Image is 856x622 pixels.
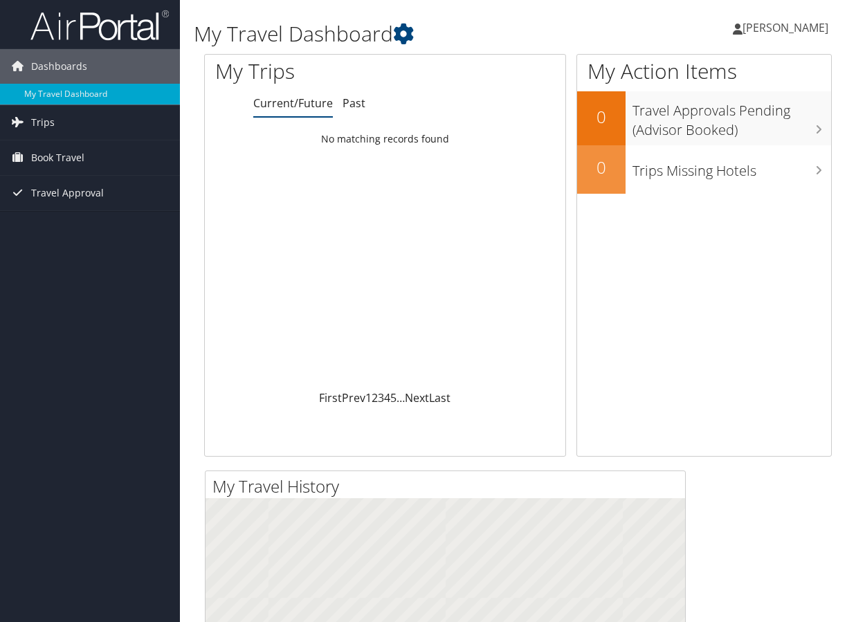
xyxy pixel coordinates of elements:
h2: 0 [577,156,626,179]
a: Past [343,95,365,111]
h2: 0 [577,105,626,129]
a: 0Travel Approvals Pending (Advisor Booked) [577,91,831,145]
span: Trips [31,105,55,140]
td: No matching records found [205,127,565,152]
span: [PERSON_NAME] [743,20,828,35]
span: Dashboards [31,49,87,84]
img: airportal-logo.png [30,9,169,42]
a: Last [429,390,450,405]
span: Book Travel [31,140,84,175]
a: 1 [365,390,372,405]
h3: Travel Approvals Pending (Advisor Booked) [632,94,831,140]
a: [PERSON_NAME] [733,7,842,48]
h1: My Action Items [577,57,831,86]
h3: Trips Missing Hotels [632,154,831,181]
h1: My Travel Dashboard [194,19,626,48]
a: 3 [378,390,384,405]
h1: My Trips [215,57,405,86]
a: First [319,390,342,405]
span: … [397,390,405,405]
a: Prev [342,390,365,405]
a: Current/Future [253,95,333,111]
a: 5 [390,390,397,405]
a: 4 [384,390,390,405]
h2: My Travel History [212,475,685,498]
a: Next [405,390,429,405]
a: 2 [372,390,378,405]
a: 0Trips Missing Hotels [577,145,831,194]
span: Travel Approval [31,176,104,210]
